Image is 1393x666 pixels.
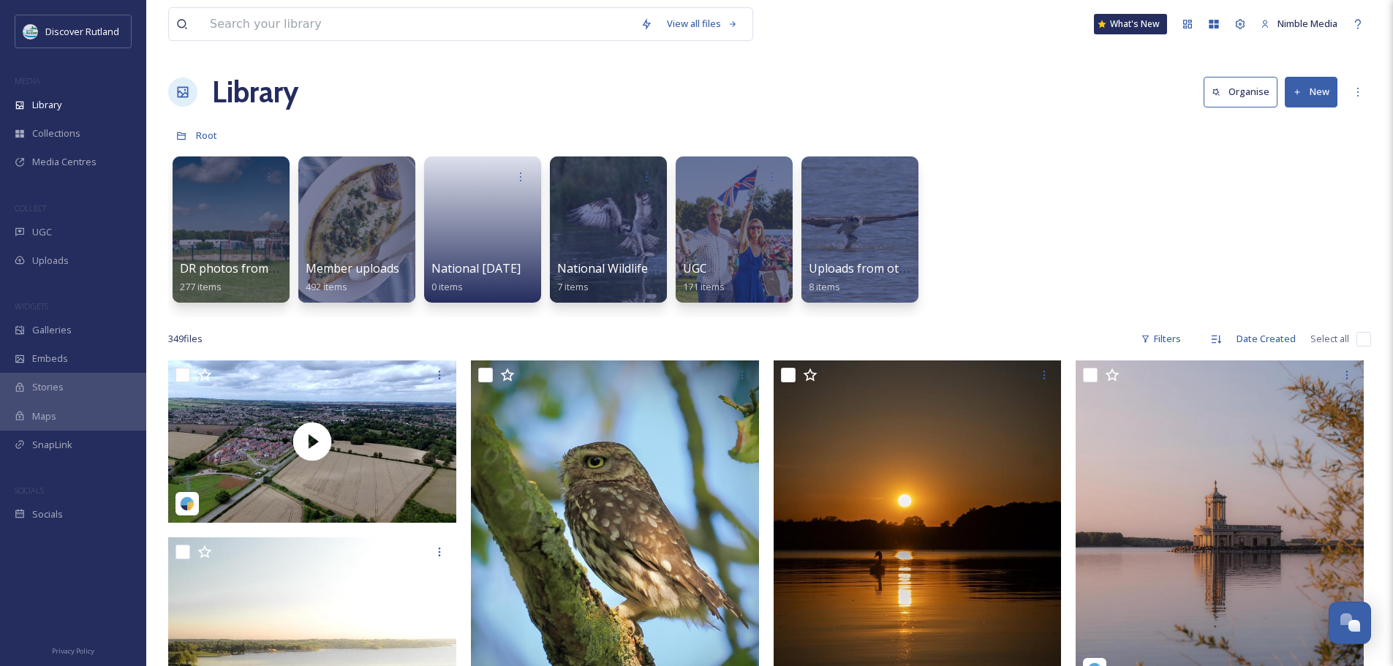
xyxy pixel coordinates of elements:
[23,24,38,39] img: DiscoverRutlandlog37F0B7.png
[32,352,68,366] span: Embeds
[212,70,298,114] a: Library
[431,260,521,276] span: National [DATE]
[52,646,94,656] span: Privacy Policy
[1285,77,1337,107] button: New
[15,300,48,311] span: WIDGETS
[168,332,203,346] span: 349 file s
[809,280,840,293] span: 8 items
[1253,10,1345,38] a: Nimble Media
[1229,325,1303,353] div: Date Created
[196,129,217,142] span: Root
[306,260,399,276] span: Member uploads
[15,485,44,496] span: SOCIALS
[196,126,217,144] a: Root
[683,262,725,293] a: UGC171 items
[15,75,40,86] span: MEDIA
[15,203,46,213] span: COLLECT
[203,8,633,40] input: Search your library
[32,507,63,521] span: Socials
[683,260,707,276] span: UGC
[557,260,701,276] span: National Wildlife Day 2024
[1329,602,1371,644] button: Open Chat
[1204,77,1277,107] button: Organise
[809,262,924,293] a: Uploads from others8 items
[32,126,80,140] span: Collections
[180,262,366,293] a: DR photos from RJ Photographics277 items
[32,155,97,169] span: Media Centres
[1277,17,1337,30] span: Nimble Media
[1204,77,1285,107] a: Organise
[557,262,701,293] a: National Wildlife Day 20247 items
[52,641,94,659] a: Privacy Policy
[32,225,52,239] span: UGC
[32,438,72,452] span: SnapLink
[180,260,366,276] span: DR photos from RJ Photographics
[660,10,745,38] a: View all files
[306,280,347,293] span: 492 items
[557,280,589,293] span: 7 items
[32,254,69,268] span: Uploads
[1094,14,1167,34] a: What's New
[306,262,399,293] a: Member uploads492 items
[168,360,456,523] img: thumbnail
[1310,332,1349,346] span: Select all
[32,380,64,394] span: Stories
[431,280,463,293] span: 0 items
[32,323,72,337] span: Galleries
[809,260,924,276] span: Uploads from others
[180,280,222,293] span: 277 items
[180,496,195,511] img: snapsea-logo.png
[431,262,521,293] a: National [DATE]0 items
[1133,325,1188,353] div: Filters
[32,98,61,112] span: Library
[683,280,725,293] span: 171 items
[45,25,119,38] span: Discover Rutland
[32,409,56,423] span: Maps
